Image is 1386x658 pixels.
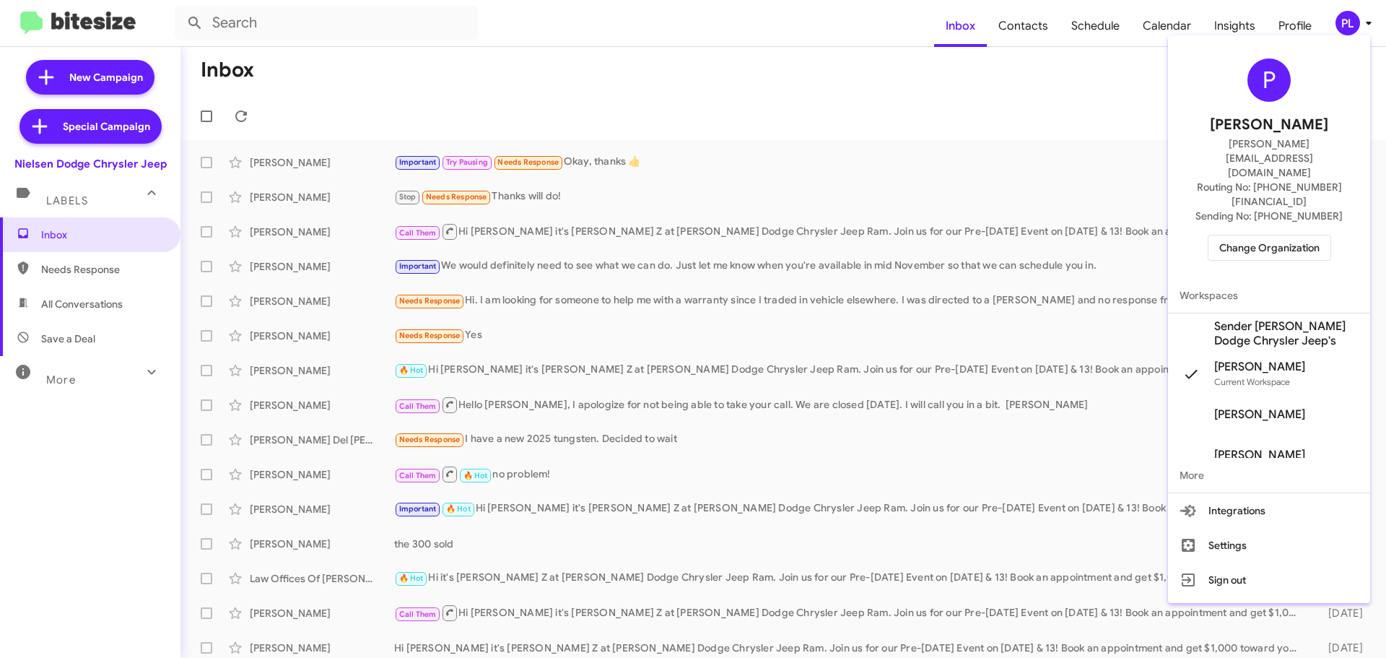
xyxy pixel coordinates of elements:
span: [PERSON_NAME] [1210,113,1328,137]
span: [PERSON_NAME] [1214,407,1305,422]
span: [PERSON_NAME] [1214,448,1305,462]
button: Integrations [1168,493,1370,528]
span: Workspaces [1168,278,1370,313]
span: More [1168,458,1370,493]
span: [PERSON_NAME][EMAIL_ADDRESS][DOMAIN_NAME] [1185,137,1353,180]
span: Current Workspace [1214,376,1290,387]
div: P [1247,59,1291,102]
span: Sending No: [PHONE_NUMBER] [1195,209,1343,223]
span: Routing No: [PHONE_NUMBER][FINANCIAL_ID] [1185,180,1353,209]
button: Sign out [1168,563,1370,597]
span: [PERSON_NAME] [1214,360,1305,374]
button: Settings [1168,528,1370,563]
button: Change Organization [1208,235,1331,261]
span: Change Organization [1219,235,1320,260]
span: Sender [PERSON_NAME] Dodge Chrysler Jeep's [1214,319,1359,348]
